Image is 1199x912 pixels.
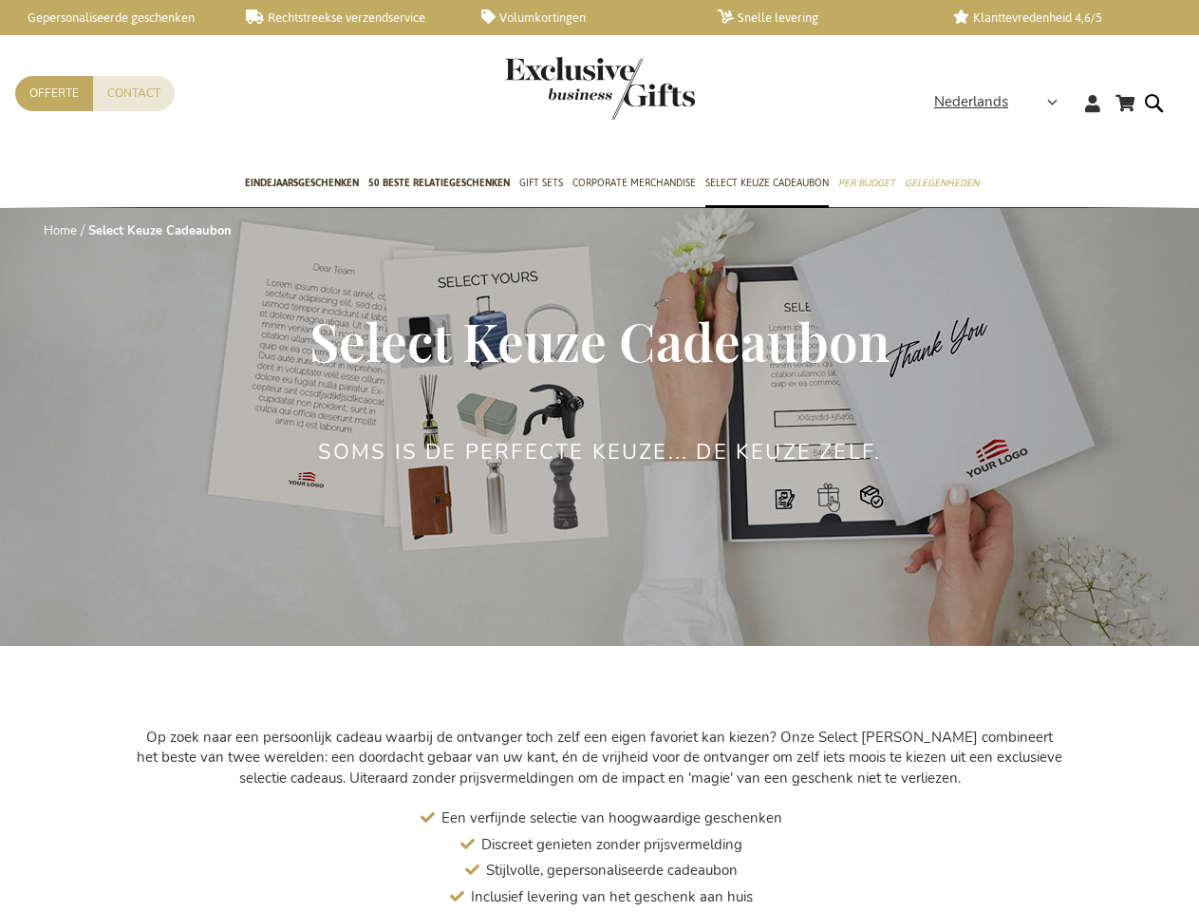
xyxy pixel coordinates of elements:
[135,728,1065,788] p: Op zoek naar een persoonlijk cadeau waarbij de ontvanger toch zelf een eigen favoriet kan kiezen?...
[441,808,782,827] span: Een verfijnde selectie van hoogwaardige geschenken
[505,57,695,120] img: Exclusive Business gifts logo
[572,173,696,193] span: Corporate Merchandise
[718,9,924,26] a: Snelle levering
[481,835,742,854] span: Discreet genieten zonder prijsvermelding
[471,887,753,906] span: Inclusief levering van het geschenk aan huis
[481,9,687,26] a: Volumkortingen
[88,222,232,239] strong: Select Keuze Cadeaubon
[44,222,77,239] a: Home
[93,76,175,111] a: Contact
[934,91,1070,113] div: Nederlands
[245,173,359,193] span: Eindejaarsgeschenken
[318,441,882,464] h2: Soms is de perfecte keuze... de keuze zelf.
[519,173,563,193] span: Gift Sets
[705,173,829,193] span: Select Keuze Cadeaubon
[838,173,895,193] span: Per Budget
[15,76,93,111] a: Offerte
[246,9,452,26] a: Rechtstreekse verzendservice
[486,861,738,880] span: Stijlvolle, gepersonaliseerde cadeaubon
[505,57,600,120] a: store logo
[9,9,215,26] a: Gepersonaliseerde geschenken
[934,91,1008,113] span: Nederlands
[953,9,1159,26] a: Klanttevredenheid 4,6/5
[905,173,979,193] span: Gelegenheden
[309,305,890,375] span: Select Keuze Cadeaubon
[368,173,510,193] span: 50 beste relatiegeschenken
